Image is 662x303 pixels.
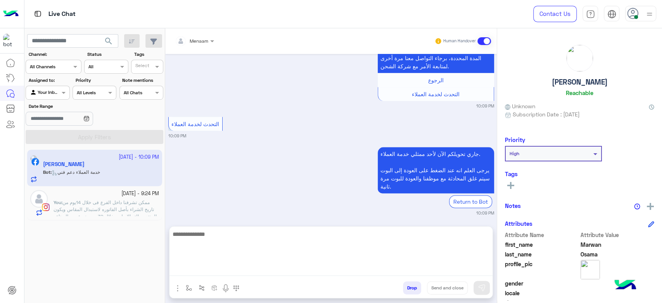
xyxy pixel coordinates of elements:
[233,285,239,291] img: make a call
[29,51,81,58] label: Channel:
[3,34,17,48] img: 713415422032625
[208,281,221,294] button: create order
[3,6,19,22] img: Logo
[29,77,69,84] label: Assigned to:
[26,130,163,144] button: Apply Filters
[449,195,492,208] div: Return to Bot
[612,272,639,299] img: hulul-logo.png
[33,9,43,19] img: tab
[54,199,157,233] span: ممكن تشرفنا داخل الفرع فى خلال 14يوم من تاريخ الشراء بأصل الفاتوره لاستبدال المقاس ويكون المنتج ب...
[173,284,182,293] img: send attachment
[566,89,593,96] h6: Reachable
[29,103,116,110] label: Date Range
[76,77,116,84] label: Priority
[581,279,655,287] span: null
[211,285,218,291] img: create order
[552,78,608,87] h5: [PERSON_NAME]
[505,260,579,278] span: profile_pic
[134,51,162,58] label: Tags
[505,289,579,297] span: locale
[122,77,162,84] label: Note mentions
[199,285,205,291] img: Trigger scenario
[403,281,421,294] button: Drop
[183,281,195,294] button: select flow
[505,241,579,249] span: first_name
[505,102,535,110] span: Unknown
[581,231,655,239] span: Attribute Value
[134,62,149,71] div: Select
[476,103,494,109] small: 10:09 PM
[42,203,50,211] img: Instagram
[581,289,655,297] span: null
[513,110,580,118] span: Subscription Date : [DATE]
[567,45,593,71] img: picture
[412,91,460,97] span: التحدث لخدمة العملاء
[581,260,600,279] img: picture
[427,281,468,294] button: Send and close
[171,121,219,127] span: التحدث لخدمة العملاء
[505,202,521,209] h6: Notes
[221,284,230,293] img: send voice note
[190,38,208,44] span: Menaam
[647,203,654,210] img: add
[121,190,159,197] small: [DATE] - 9:24 PM
[195,281,208,294] button: Trigger scenario
[48,9,76,19] p: Live Chat
[505,220,532,227] h6: Attributes
[443,38,476,44] small: Human Handover
[505,231,579,239] span: Attribute Name
[505,279,579,287] span: gender
[645,9,654,19] img: profile
[428,77,444,83] span: الرجوع
[505,170,654,177] h6: Tags
[30,190,48,208] img: defaultAdmin.png
[607,10,616,19] img: tab
[99,34,118,51] button: search
[634,203,640,210] img: notes
[586,10,595,19] img: tab
[581,250,655,258] span: Osama
[582,6,598,22] a: tab
[87,51,127,58] label: Status
[478,284,486,292] img: send message
[505,250,579,258] span: last_name
[378,147,494,193] p: 5/10/2025, 10:09 PM
[54,199,61,205] span: You
[476,210,494,216] small: 10:09 PM
[581,241,655,249] span: Marwan
[533,6,577,22] a: Contact Us
[104,36,113,46] span: search
[186,285,192,291] img: select flow
[168,133,186,139] small: 10:09 PM
[54,199,62,205] b: :
[505,136,525,143] h6: Priority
